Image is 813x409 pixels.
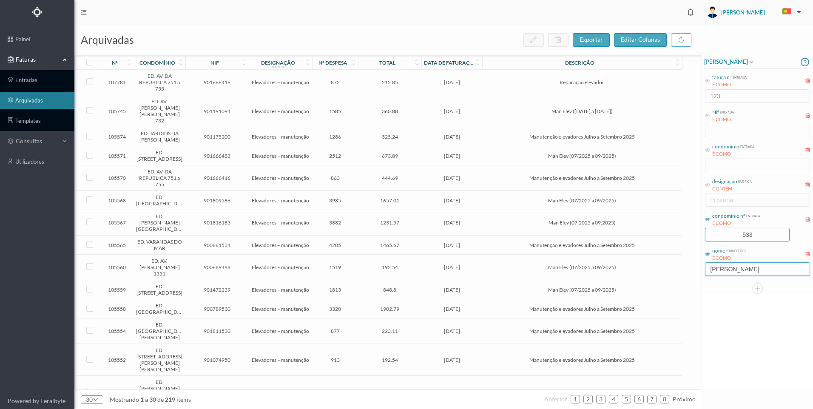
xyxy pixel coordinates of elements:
[210,60,219,66] div: nif
[776,5,804,19] button: PT
[424,306,480,312] span: [DATE]
[424,60,475,66] div: data de faturação
[16,137,58,145] span: consultas
[360,79,419,85] span: 212.85
[251,328,310,334] span: Elevadores – manutenção
[251,264,310,270] span: Elevadores – manutenção
[704,57,755,67] span: [PERSON_NAME]
[609,395,618,403] li: 4
[484,357,679,363] span: Manutenção elevadores Julho a Setembro 2025
[112,60,118,66] div: nº
[424,108,480,114] span: [DATE]
[484,153,679,159] span: Man Elev (07/2025 a 09/2025)
[712,74,732,81] div: fatura nº
[484,79,679,85] span: Reparação elevador
[136,347,183,372] span: ED. [STREET_ADDRESS][PERSON_NAME][PERSON_NAME]
[81,33,134,46] span: arquivadas
[102,389,132,395] span: 105551
[261,60,295,66] div: designação
[379,60,395,66] div: total
[484,306,679,312] span: Manutenção elevadores Julho a Setembro 2025
[314,219,356,226] span: 3882
[136,168,183,187] span: ED. AV. DA REPUBLICA 751 a 755
[484,175,679,181] span: Manutenção elevadores Julho a Setembro 2025
[660,393,669,406] a: 8
[360,242,419,248] span: 1465.67
[176,396,191,403] span: items
[251,108,310,114] span: Elevadores – manutenção
[424,79,480,85] span: [DATE]
[622,393,631,406] a: 5
[424,357,480,363] span: [DATE]
[484,197,679,204] span: Man Elev (07/2025 a 09/2025)
[424,153,480,159] span: [DATE]
[314,175,356,181] span: 863
[136,130,183,143] span: ED. JARDINS DA [PERSON_NAME]
[685,7,696,18] i: icon: bell
[102,197,132,204] span: 105568
[712,116,734,123] div: É COMO
[188,175,247,181] span: 901666416
[251,242,310,248] span: Elevadores – manutenção
[424,242,480,248] span: [DATE]
[673,392,696,406] li: Página Seguinte
[102,357,132,363] span: 105552
[110,396,139,403] span: mostrando
[314,197,356,204] span: 3985
[314,79,356,85] span: 872
[424,219,480,226] span: [DATE]
[712,212,745,220] div: condomínio nº
[583,395,593,403] li: 2
[251,175,310,181] span: Elevadores – manutenção
[102,306,132,312] span: 105558
[484,287,679,293] span: Man Elev (07/2025 a 09/2025)
[647,395,657,403] li: 7
[712,151,754,158] div: É COMO
[707,6,718,18] img: user_titan3.af2715ee.jpg
[102,108,132,114] span: 105745
[424,328,480,334] span: [DATE]
[424,389,480,395] span: [DATE]
[188,328,247,334] span: 901811530
[484,242,679,248] span: Manutenção elevadores Julho a Setembro 2025
[102,219,132,226] span: 105567
[251,389,310,395] span: Elevadores – manutenção
[360,153,419,159] span: 673.89
[739,143,754,149] div: entrada
[102,287,132,293] span: 105559
[614,33,667,47] button: editar colunas
[360,328,419,334] span: 223.11
[251,357,310,363] span: Elevadores – manutenção
[136,283,183,296] span: ED. [STREET_ADDRESS]
[484,108,679,114] span: Man Elev ([DATE] a [DATE])
[251,306,310,312] span: Elevadores – manutenção
[81,9,87,15] i: icon: menu-fold
[314,242,356,248] span: 4205
[712,81,747,88] div: É COMO
[188,219,247,226] span: 901816183
[573,33,610,47] button: exportar
[360,357,419,363] span: 192.54
[145,396,148,403] span: a
[136,213,183,232] span: ED. [PERSON_NAME][GEOGRAPHIC_DATA]
[712,178,737,185] div: designação
[737,178,752,184] div: rubrica
[360,306,419,312] span: 1902.79
[597,393,605,406] a: 3
[801,55,809,68] i: icon: question-circle-o
[571,393,580,406] a: 1
[188,264,247,270] span: 900689498
[314,357,356,363] span: 913
[745,212,760,219] div: entrada
[272,65,284,68] div: rubrica
[484,389,679,395] span: Manutenção elevadores Julho a Setembro 2025
[648,393,656,406] a: 7
[251,197,310,204] span: Elevadores – manutenção
[544,392,567,406] li: Página Anterior
[484,328,679,334] span: Manutenção elevadores Julho a Setembro 2025
[622,395,631,403] li: 5
[484,264,679,270] span: Man Elev (07/2025 a 09/2025)
[314,264,356,270] span: 1519
[102,328,132,334] span: 105554
[93,397,98,402] i: icon: down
